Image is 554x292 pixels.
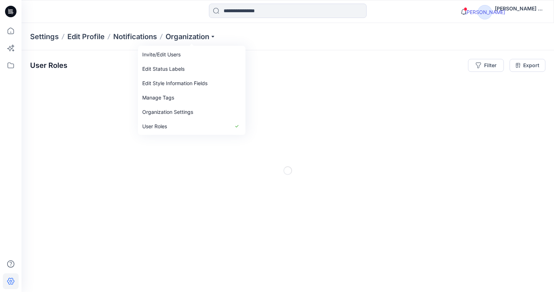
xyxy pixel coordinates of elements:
a: Edit Style Information Fields [139,76,244,91]
div: [PERSON_NAME] Ang [495,4,545,13]
a: Organization Settings [139,105,244,119]
a: Edit Status Labels [139,62,244,76]
h4: User Roles [30,61,67,70]
a: Manage Tags [139,91,244,105]
button: [PERSON_NAME][PERSON_NAME] Ang [478,4,545,19]
a: Notifications [113,32,157,42]
a: User Roles [139,119,244,134]
button: Filter [468,59,504,72]
div: Organization [138,46,245,135]
p: Settings [30,32,59,42]
button: Export [510,59,545,72]
a: Edit Profile [67,32,105,42]
button: Organization [166,32,216,42]
span: [PERSON_NAME] [478,5,492,19]
a: Invite/Edit Users [139,47,244,62]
